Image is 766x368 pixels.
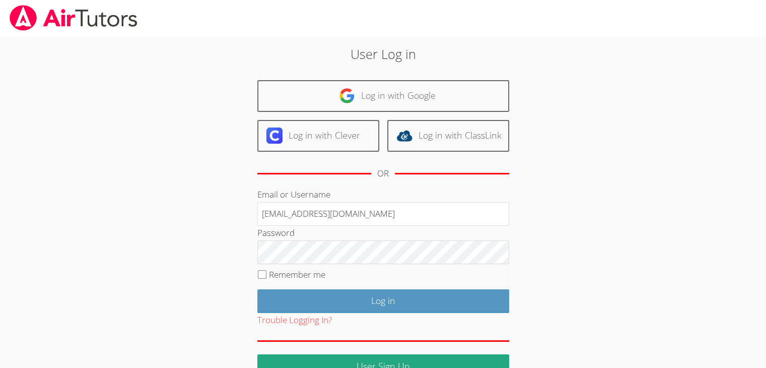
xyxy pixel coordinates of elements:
[257,313,332,328] button: Trouble Logging In?
[257,289,509,313] input: Log in
[266,128,283,144] img: clever-logo-6eab21bc6e7a338710f1a6ff85c0baf02591cd810cc4098c63d3a4b26e2feb20.svg
[257,80,509,112] a: Log in with Google
[257,227,295,238] label: Password
[269,269,325,280] label: Remember me
[387,120,509,152] a: Log in with ClassLink
[257,189,330,200] label: Email or Username
[257,120,379,152] a: Log in with Clever
[377,166,389,181] div: OR
[396,128,412,144] img: classlink-logo-d6bb404cc1216ec64c9a2012d9dc4662098be43eaf13dc465df04b49fa7ab582.svg
[176,44,590,64] h2: User Log in
[339,88,355,104] img: google-logo-50288ca7cdecda66e5e0955fdab243c47b7ad437acaf1139b6f446037453330a.svg
[9,5,138,31] img: airtutors_banner-c4298cdbf04f3fff15de1276eac7730deb9818008684d7c2e4769d2f7ddbe033.png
